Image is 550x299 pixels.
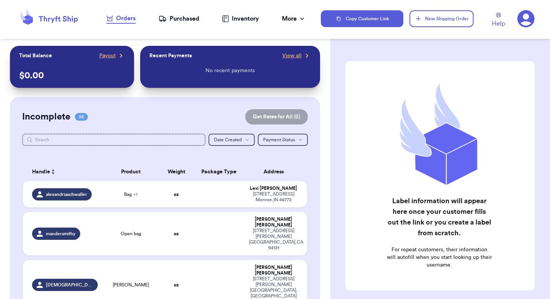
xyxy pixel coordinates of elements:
[249,228,298,251] div: [STREET_ADDRESS][PERSON_NAME] [GEOGRAPHIC_DATA] , CA 94131
[75,113,88,121] span: 03
[149,52,192,60] p: Recent Payments
[124,191,137,197] span: Bag
[22,111,70,123] h2: Incomplete
[174,192,179,197] strong: oz
[19,52,52,60] p: Total Balance
[99,52,125,60] a: Payout
[492,19,505,28] span: Help
[107,14,136,23] div: Orders
[282,52,302,60] span: View all
[258,134,308,146] button: Payment Status
[321,10,403,27] button: Copy Customer Link
[249,186,298,191] div: Lexi [PERSON_NAME]
[249,217,298,228] div: [PERSON_NAME] [PERSON_NAME]
[107,14,136,24] a: Orders
[32,168,50,176] span: Handle
[193,163,244,181] th: Package Type
[222,14,259,23] a: Inventory
[133,192,137,197] span: + 1
[209,134,255,146] button: Date Created
[282,52,311,60] a: View all
[249,265,298,276] div: [PERSON_NAME] [PERSON_NAME]
[174,283,179,287] strong: oz
[387,196,492,238] h2: Label information will appear here once your customer fills out the link or you create a label fr...
[102,163,159,181] th: Product
[50,167,56,176] button: Sort ascending
[249,191,298,203] div: [STREET_ADDRESS] Monroe , IN 46772
[245,109,308,124] button: Get Rates for All (0)
[46,282,93,288] span: [DEMOGRAPHIC_DATA]
[121,231,141,237] span: Open bag
[19,69,125,82] p: $ 0.00
[205,67,255,74] p: No recent payments
[263,137,295,142] span: Payment Status
[46,191,87,197] span: alexandriaschwaller
[409,10,474,27] button: New Shipping Order
[387,246,492,269] p: For repeat customers, their information will autofill when you start looking up their username.
[159,163,193,181] th: Weight
[99,52,116,60] span: Payout
[174,231,179,236] strong: oz
[214,137,242,142] span: Date Created
[113,282,149,288] span: [PERSON_NAME]
[282,14,306,23] div: More
[46,231,76,237] span: mandersmithy
[159,14,199,23] a: Purchased
[22,134,205,146] input: Search
[492,13,505,28] a: Help
[244,163,307,181] th: Address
